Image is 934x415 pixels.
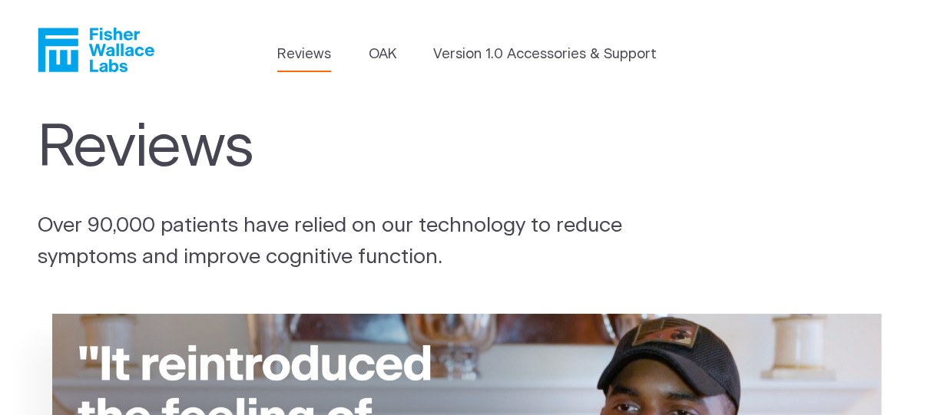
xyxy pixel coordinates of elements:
[433,44,657,65] a: Version 1.0 Accessories & Support
[277,44,331,65] a: Reviews
[38,28,154,72] a: Fisher Wallace
[369,44,396,65] a: OAK
[38,114,652,182] h1: Reviews
[38,210,638,272] p: Over 90,000 patients have relied on our technology to reduce symptoms and improve cognitive funct...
